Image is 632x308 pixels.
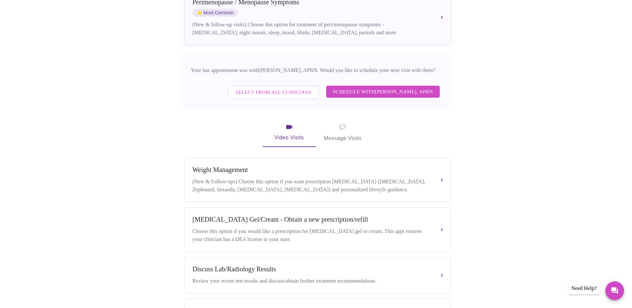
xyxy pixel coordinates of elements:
[193,227,429,243] div: Choose this option if you would like a prescription for [MEDICAL_DATA] gel or cream. This appt en...
[197,10,202,15] span: star
[193,277,429,285] div: Review your recent test results and discuss/obtain further treatment recommendations.
[184,207,451,252] button: [MEDICAL_DATA] Gel/Cream - Obtain a new prescription/refillChoose this option if you would like a...
[193,216,429,223] div: [MEDICAL_DATA] Gel/Cream - Obtain a new prescription/refill
[236,88,312,97] span: Select from All Clinicians
[193,178,429,194] div: (New & Follow-ups) Choose this option if you want prescription [MEDICAL_DATA] ([MEDICAL_DATA], Ze...
[339,122,346,132] span: message
[324,122,362,143] span: Message Visits
[184,158,451,202] button: Weight Management(New & Follow-ups) Choose this option if you want prescription [MEDICAL_DATA] ([...
[193,9,238,17] span: Most Common
[326,86,440,98] button: Schedule with[PERSON_NAME], APRN
[193,166,429,174] div: Weight Management
[193,21,429,37] div: (New & follow-up visits) Choose this option for treatment of peri/menopause symptoms - [MEDICAL_D...
[333,87,433,96] span: Schedule with [PERSON_NAME], APRN
[568,282,600,295] div: Need Help?
[191,66,441,74] p: Your last appointment was with [PERSON_NAME], APRN . Would you like to schedule your next visit w...
[605,281,624,300] button: Messages
[184,257,451,293] button: Discuss Lab/Radiology ResultsReview your recent test results and discuss/obtain further treatment...
[271,123,308,142] span: Video Visits
[228,86,319,99] button: Select from All Clinicians
[193,265,429,273] div: Discuss Lab/Radiology Results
